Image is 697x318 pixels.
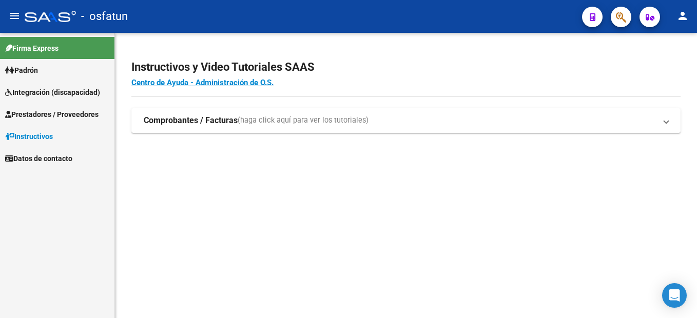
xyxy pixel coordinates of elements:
span: (haga click aquí para ver los tutoriales) [238,115,369,126]
mat-expansion-panel-header: Comprobantes / Facturas(haga click aquí para ver los tutoriales) [131,108,681,133]
span: Integración (discapacidad) [5,87,100,98]
span: Firma Express [5,43,59,54]
strong: Comprobantes / Facturas [144,115,238,126]
mat-icon: person [676,10,689,22]
span: Padrón [5,65,38,76]
span: Datos de contacto [5,153,72,164]
span: Instructivos [5,131,53,142]
mat-icon: menu [8,10,21,22]
a: Centro de Ayuda - Administración de O.S. [131,78,274,87]
div: Open Intercom Messenger [662,283,687,308]
span: - osfatun [81,5,128,28]
span: Prestadores / Proveedores [5,109,99,120]
h2: Instructivos y Video Tutoriales SAAS [131,57,681,77]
